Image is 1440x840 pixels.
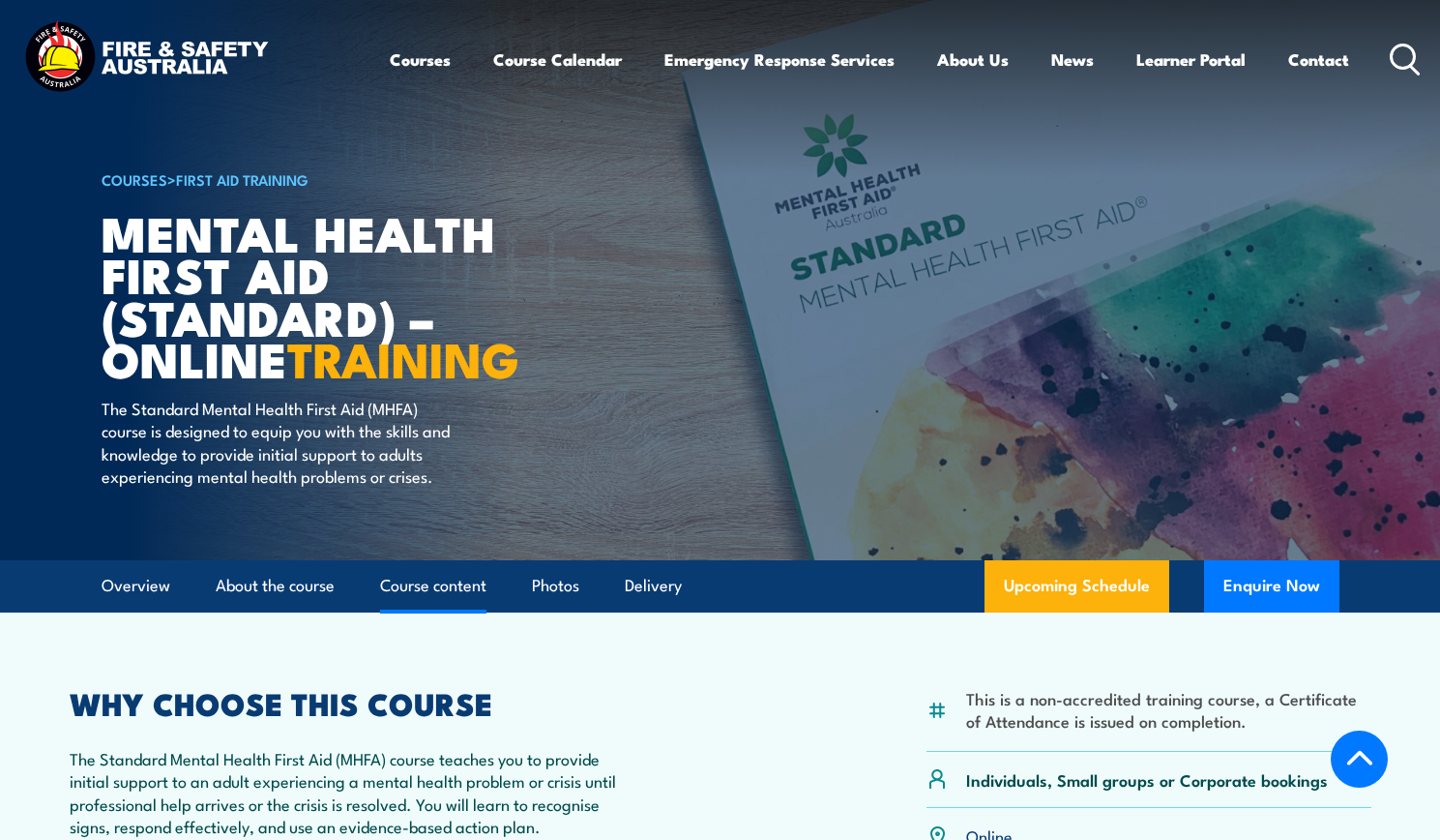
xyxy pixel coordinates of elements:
[390,34,451,85] a: Courses
[102,167,579,191] h6: >
[984,560,1169,613] a: Upcoming Schedule
[1204,560,1339,613] button: Enquire Now
[176,168,309,190] a: First Aid Training
[1051,34,1094,85] a: News
[493,34,622,85] a: Course Calendar
[70,689,634,716] h2: WHY CHOOSE THIS COURSE
[532,560,579,612] a: Photos
[380,560,486,612] a: Course content
[287,320,519,395] strong: TRAINING
[966,768,1328,791] p: Individuals, Small groups or Corporate bookings
[102,168,167,190] a: COURSES
[966,687,1371,733] li: This is a non-accredited training course, a Certificate of Attendance is issued on completion.
[216,560,335,612] a: About the course
[1136,34,1246,85] a: Learner Portal
[625,560,682,612] a: Delivery
[102,211,579,378] h1: Mental Health First Aid (Standard) – Online
[102,560,170,612] a: Overview
[102,397,455,488] p: The Standard Mental Health First Aid (MHFA) course is designed to equip you with the skills and k...
[937,34,1009,85] a: About Us
[1288,34,1349,85] a: Contact
[664,34,895,85] a: Emergency Response Services
[70,747,634,838] p: The Standard Mental Health First Aid (MHFA) course teaches you to provide initial support to an a...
